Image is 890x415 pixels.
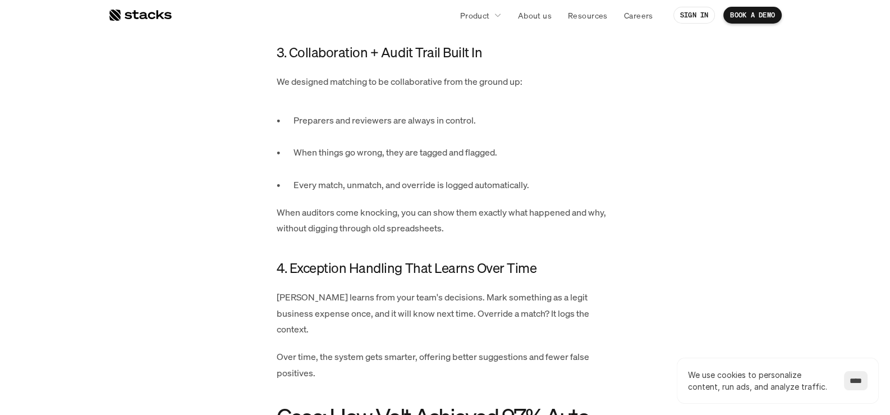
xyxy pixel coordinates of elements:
[688,369,833,393] p: We use cookies to personalize content, run ads, and analyze traffic.
[673,7,715,24] a: SIGN IN
[568,10,608,21] p: Resources
[277,349,613,381] p: Over time, the system gets smarter, offering better suggestions and fewer false positives.
[293,177,613,193] p: Every match, unmatch, and override is logged automatically.
[680,11,709,19] p: SIGN IN
[460,10,490,21] p: Product
[617,5,660,25] a: Careers
[511,5,558,25] a: About us
[561,5,614,25] a: Resources
[277,204,613,237] p: When auditors come knocking, you can show them exactly what happened and why, without digging thr...
[293,144,613,177] p: When things go wrong, they are tagged and flagged.
[277,259,613,278] h4: 4. Exception Handling That Learns Over Time
[277,289,613,338] p: [PERSON_NAME] learns from your team's decisions. Mark something as a legit business expense once,...
[723,7,782,24] a: BOOK A DEMO
[132,214,182,222] a: Privacy Policy
[293,112,613,145] p: Preparers and reviewers are always in control.
[277,74,613,90] p: We designed matching to be collaborative from the ground up:
[277,43,613,62] h4: 3. Collaboration + Audit Trail Built In
[730,11,775,19] p: BOOK A DEMO
[624,10,653,21] p: Careers
[518,10,552,21] p: About us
